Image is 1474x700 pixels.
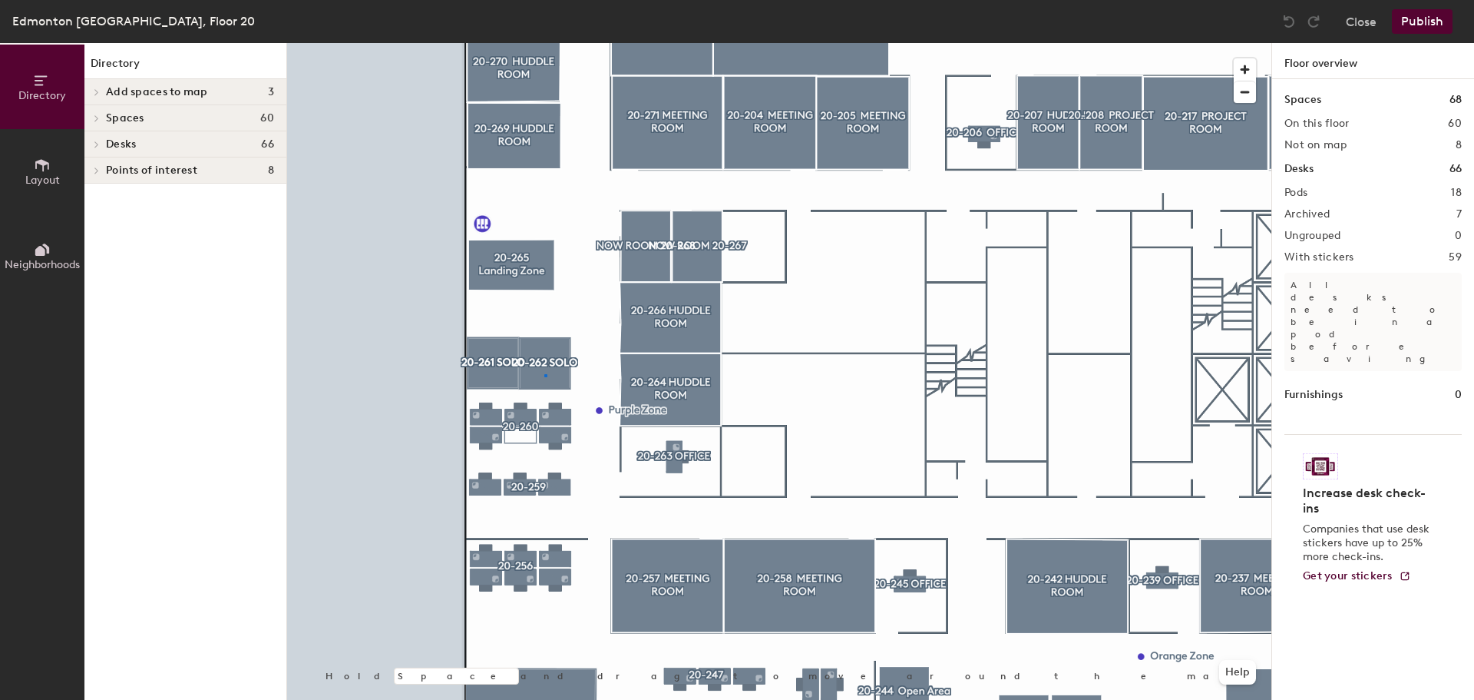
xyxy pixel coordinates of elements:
h2: 60 [1448,118,1462,130]
span: Neighborhoods [5,258,80,271]
h2: Ungrouped [1284,230,1341,242]
h2: Archived [1284,208,1330,221]
h1: 66 [1449,161,1462,177]
span: 66 [261,138,274,151]
h2: Not on map [1284,139,1347,151]
h1: Directory [84,55,286,79]
span: Spaces [106,112,144,124]
h2: 0 [1455,230,1462,242]
h1: Desks [1284,161,1314,177]
span: 3 [268,86,274,98]
span: 8 [268,164,274,177]
img: Redo [1306,14,1321,29]
img: Sticker logo [1303,453,1338,479]
span: Directory [18,89,66,102]
a: Get your stickers [1303,570,1411,583]
h2: 59 [1449,251,1462,264]
h2: 18 [1451,187,1462,199]
h2: 7 [1456,208,1462,221]
div: Edmonton [GEOGRAPHIC_DATA], Floor 20 [12,12,255,31]
h1: 0 [1455,386,1462,403]
h1: Spaces [1284,91,1321,108]
span: Layout [25,174,60,187]
span: Add spaces to map [106,86,208,98]
img: Undo [1281,14,1297,29]
p: All desks need to be in a pod before saving [1284,273,1462,371]
h2: Pods [1284,187,1307,199]
button: Help [1219,660,1256,685]
h2: On this floor [1284,118,1350,130]
h1: Furnishings [1284,386,1343,403]
span: Points of interest [106,164,197,177]
span: Desks [106,138,136,151]
h1: 68 [1449,91,1462,108]
h1: Floor overview [1272,43,1474,79]
p: Companies that use desk stickers have up to 25% more check-ins. [1303,523,1434,564]
h2: 8 [1456,139,1462,151]
button: Publish [1392,9,1453,34]
h2: With stickers [1284,251,1354,264]
span: 60 [260,112,274,124]
h4: Increase desk check-ins [1303,486,1434,516]
button: Close [1346,9,1377,34]
span: Get your stickers [1303,569,1393,582]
